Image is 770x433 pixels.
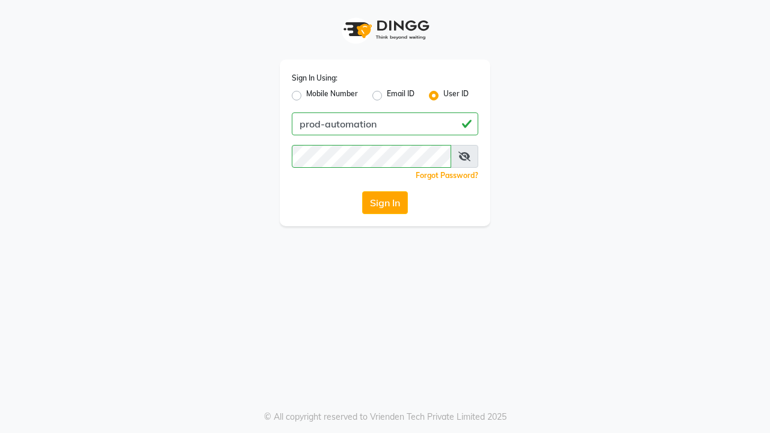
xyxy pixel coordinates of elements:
[416,171,478,180] a: Forgot Password?
[387,88,414,103] label: Email ID
[337,12,433,48] img: logo1.svg
[443,88,469,103] label: User ID
[292,145,451,168] input: Username
[292,73,337,84] label: Sign In Using:
[306,88,358,103] label: Mobile Number
[292,112,478,135] input: Username
[362,191,408,214] button: Sign In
